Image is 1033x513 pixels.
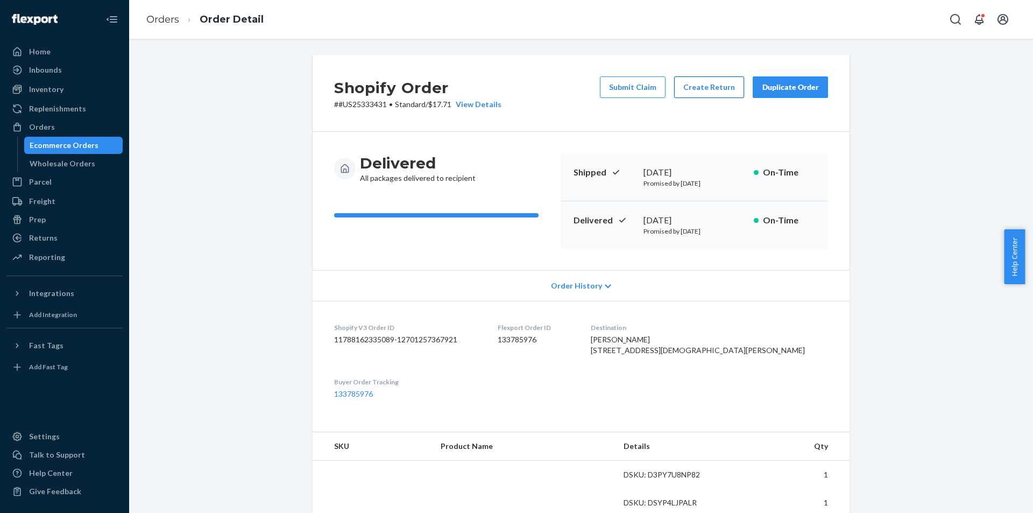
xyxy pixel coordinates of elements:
div: Reporting [29,252,65,263]
th: SKU [313,432,432,461]
a: Ecommerce Orders [24,137,123,154]
div: All packages delivered to recipient [360,153,476,184]
button: Fast Tags [6,337,123,354]
button: Help Center [1004,229,1025,284]
p: Shipped [574,166,635,179]
div: Parcel [29,177,52,187]
div: [DATE] [643,214,745,227]
div: Freight [29,196,55,207]
span: • [389,100,393,109]
a: Orders [146,13,179,25]
div: Give Feedback [29,486,81,497]
button: View Details [451,99,501,110]
dt: Buyer Order Tracking [334,377,480,386]
dd: 11788162335089-12701257367921 [334,334,480,345]
button: Open account menu [992,9,1014,30]
div: Home [29,46,51,57]
p: Delivered [574,214,635,227]
th: Qty [733,432,850,461]
a: Home [6,43,123,60]
a: Prep [6,211,123,228]
a: Reporting [6,249,123,266]
button: Integrations [6,285,123,302]
a: Order Detail [200,13,264,25]
p: On-Time [763,166,815,179]
a: Inventory [6,81,123,98]
dd: 133785976 [498,334,574,345]
div: Help Center [29,468,73,479]
p: Promised by [DATE] [643,179,745,188]
th: Details [615,432,733,461]
a: Freight [6,193,123,210]
div: Inventory [29,84,63,95]
a: Help Center [6,465,123,482]
div: DSKU: D3PY7U8NP82 [624,469,725,480]
span: Order History [551,280,602,291]
div: Wholesale Orders [30,158,95,169]
p: On-Time [763,214,815,227]
div: Duplicate Order [762,82,819,93]
a: Add Integration [6,306,123,324]
div: DSKU: DSYP4LJPALR [624,497,725,508]
dt: Flexport Order ID [498,323,574,332]
button: Duplicate Order [753,76,828,98]
div: Replenishments [29,103,86,114]
a: Settings [6,428,123,445]
th: Product Name [432,432,615,461]
dt: Destination [591,323,828,332]
td: 1 [733,461,850,489]
h3: Delivered [360,153,476,173]
p: # #US25333431 / $17.71 [334,99,501,110]
div: [DATE] [643,166,745,179]
a: Replenishments [6,100,123,117]
h2: Shopify Order [334,76,501,99]
div: Ecommerce Orders [30,140,98,151]
span: [PERSON_NAME] [STREET_ADDRESS][DEMOGRAPHIC_DATA][PERSON_NAME] [591,335,805,355]
a: 133785976 [334,389,373,398]
a: Parcel [6,173,123,191]
p: Promised by [DATE] [643,227,745,236]
ol: breadcrumbs [138,4,272,36]
button: Close Navigation [101,9,123,30]
a: Inbounds [6,61,123,79]
button: Give Feedback [6,483,123,500]
dt: Shopify V3 Order ID [334,323,480,332]
div: Fast Tags [29,340,63,351]
div: Settings [29,431,60,442]
img: Flexport logo [12,14,58,25]
div: Add Integration [29,310,77,319]
div: Returns [29,233,58,243]
a: Orders [6,118,123,136]
a: Returns [6,229,123,247]
div: Talk to Support [29,449,85,460]
div: Integrations [29,288,74,299]
div: Add Fast Tag [29,362,68,371]
button: Open Search Box [945,9,966,30]
a: Talk to Support [6,446,123,463]
span: Standard [395,100,426,109]
div: Inbounds [29,65,62,75]
a: Add Fast Tag [6,359,123,376]
div: Prep [29,214,46,225]
button: Open notifications [968,9,990,30]
div: Orders [29,122,55,132]
a: Wholesale Orders [24,155,123,172]
button: Submit Claim [600,76,666,98]
button: Create Return [674,76,744,98]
